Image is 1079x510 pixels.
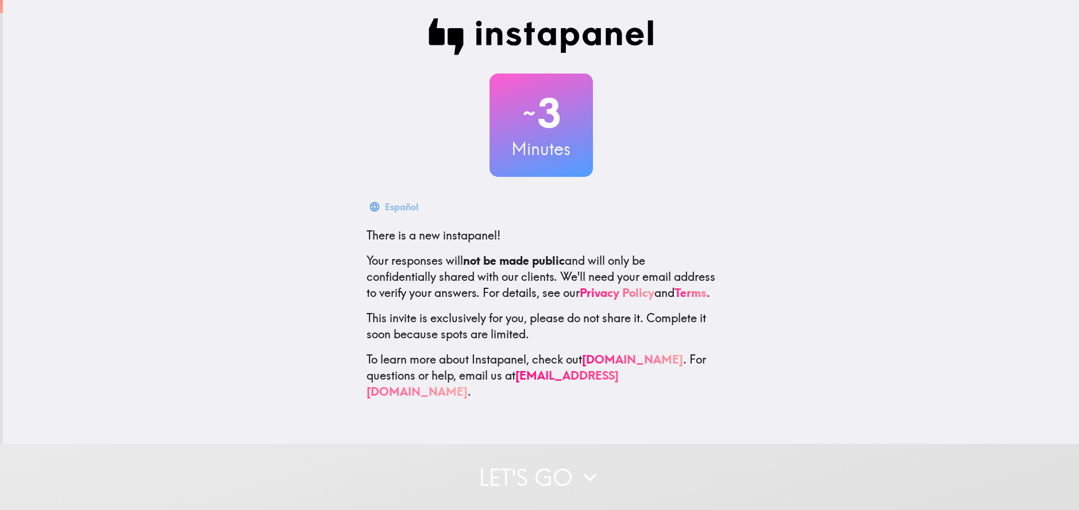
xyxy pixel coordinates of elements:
a: [EMAIL_ADDRESS][DOMAIN_NAME] [367,368,619,399]
div: Español [385,199,418,215]
a: Privacy Policy [580,285,654,300]
p: To learn more about Instapanel, check out . For questions or help, email us at . [367,351,716,400]
span: There is a new instapanel! [367,228,500,242]
h3: Minutes [490,137,593,161]
a: Terms [675,285,707,300]
button: Español [367,195,423,218]
p: This invite is exclusively for you, please do not share it. Complete it soon because spots are li... [367,310,716,342]
b: not be made public [463,253,565,268]
h2: 3 [490,90,593,137]
img: Instapanel [429,18,654,55]
a: [DOMAIN_NAME] [582,352,683,366]
p: Your responses will and will only be confidentially shared with our clients. We'll need your emai... [367,253,716,301]
span: ~ [521,96,537,130]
